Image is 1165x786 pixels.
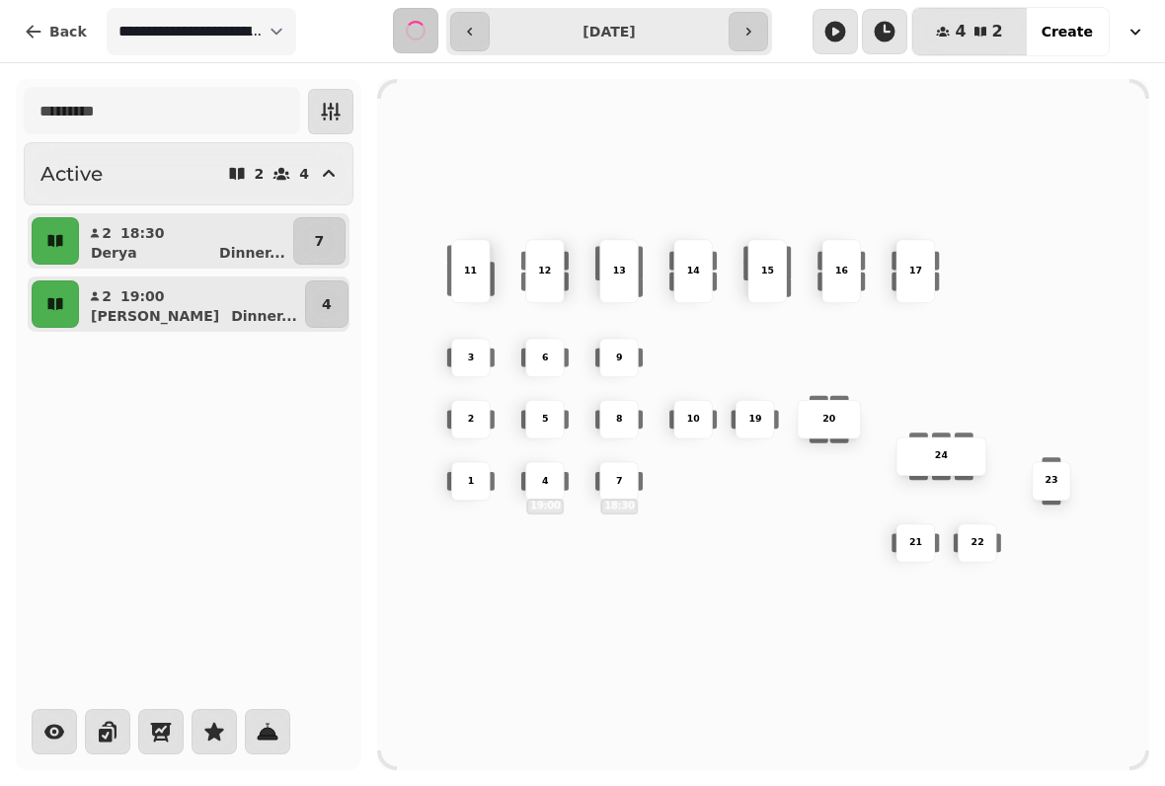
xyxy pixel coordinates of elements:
[687,265,700,278] p: 14
[8,8,103,55] button: Back
[464,265,477,278] p: 11
[761,265,774,278] p: 15
[748,413,761,427] p: 19
[1042,25,1093,39] span: Create
[120,223,165,243] p: 18:30
[91,243,137,263] p: Derya
[299,167,309,181] p: 4
[49,25,87,39] span: Back
[231,306,297,326] p: Dinner ...
[542,474,549,488] p: 4
[24,142,353,205] button: Active24
[542,351,549,364] p: 6
[40,160,103,188] h2: Active
[91,306,219,326] p: [PERSON_NAME]
[612,265,625,278] p: 13
[468,413,475,427] p: 2
[101,286,113,306] p: 2
[687,413,700,427] p: 10
[83,217,289,265] button: 218:30DeryaDinner...
[83,280,301,328] button: 219:00[PERSON_NAME]Dinner...
[1026,8,1109,55] button: Create
[527,500,562,512] p: 19:00
[835,265,848,278] p: 16
[305,280,349,328] button: 4
[935,449,948,463] p: 24
[101,223,113,243] p: 2
[1045,474,1057,488] p: 23
[293,217,346,265] button: 7
[255,167,265,181] p: 2
[538,265,551,278] p: 12
[616,351,623,364] p: 9
[542,413,549,427] p: 5
[315,231,325,251] p: 7
[468,351,475,364] p: 3
[909,265,922,278] p: 17
[909,536,922,550] p: 21
[992,24,1003,39] span: 2
[120,286,165,306] p: 19:00
[322,294,332,314] p: 4
[912,8,1026,55] button: 42
[616,413,623,427] p: 8
[468,474,475,488] p: 1
[219,243,285,263] p: Dinner ...
[601,500,636,512] p: 18:30
[616,474,623,488] p: 7
[822,413,835,427] p: 20
[955,24,966,39] span: 4
[971,536,983,550] p: 22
